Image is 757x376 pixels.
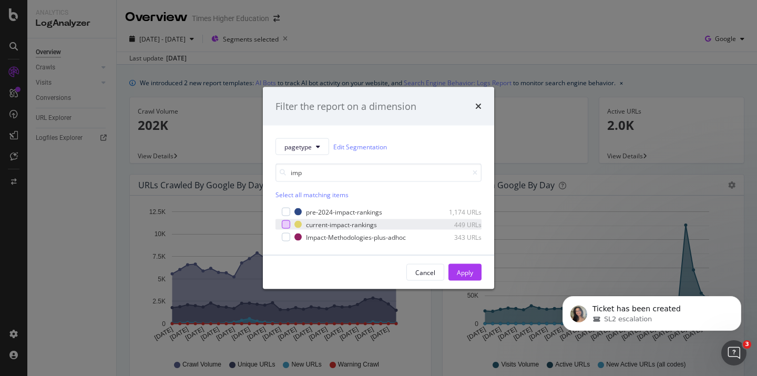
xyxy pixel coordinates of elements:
[406,264,444,281] button: Cancel
[11,241,47,249] strong: Ticket ID
[21,163,177,185] p: [EMAIL_ADDRESS][PERSON_NAME][DOMAIN_NAME]
[275,99,416,113] div: Filter the report on a dimension
[743,340,751,349] span: 3
[30,4,183,32] h1: Times Higher Education | "news" Main Object Found
[547,274,757,348] iframe: Intercom notifications message
[306,207,382,216] div: pre-2024-impact-rankings
[11,84,200,95] div: Submitted • [DATE]
[11,206,57,215] strong: Ticket Type
[430,232,482,241] div: 343 URLs
[88,45,122,78] img: Profile image for Gabriella
[11,286,200,308] p: Times Higher Education | "news" Main Object Found
[7,8,27,28] button: go back
[275,190,482,199] div: Select all matching items
[185,8,203,27] div: Close
[415,268,435,277] div: Cancel
[275,164,482,182] input: Search
[284,142,312,151] span: pagetype
[306,220,377,229] div: current-impact-rankings
[457,268,473,277] div: Apply
[11,97,200,108] p: [PERSON_NAME] will pick this up soon
[275,138,329,155] button: pagetype
[263,87,494,289] div: modal
[475,99,482,113] div: times
[11,216,200,227] p: SL2 escalation
[21,142,152,161] strong: You will be notified here and by email
[11,276,29,284] strong: Title
[11,251,200,262] p: #41628490
[306,232,406,241] div: Impact-Methodologies-plus-adhoc
[430,207,482,216] div: 1,174 URLs
[448,264,482,281] button: Apply
[333,141,387,152] a: Edit Segmentation
[430,220,482,229] div: 449 URLs
[721,340,746,365] iframe: Intercom live chat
